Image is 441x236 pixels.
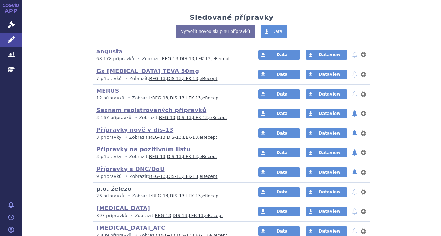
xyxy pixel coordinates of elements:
a: REG-13 [152,193,168,198]
a: REG-13 [152,96,168,100]
span: Dataview [319,229,340,234]
span: 68 178 přípravků [96,56,134,61]
span: Data [277,209,288,214]
i: • [123,135,129,140]
button: notifikace [351,70,358,79]
button: nastavení [360,188,367,196]
a: DIS-13 [173,213,187,218]
p: Zobrazit: , , , [96,193,245,199]
a: Data [258,128,300,138]
i: • [123,174,129,180]
a: eRecept [199,154,217,159]
span: Dataview [319,72,340,77]
button: nastavení [360,70,367,79]
a: Data [258,167,300,177]
span: Dataview [319,170,340,175]
a: DIS-13 [167,135,181,140]
a: Přípravky nově v dis-13 [96,127,173,133]
span: 897 přípravků [96,213,127,218]
a: LEK-13 [186,193,201,198]
span: Data [277,52,288,57]
span: Dataview [319,131,340,136]
span: Dataview [319,52,340,57]
a: REG-13 [149,154,165,159]
button: nastavení [360,227,367,235]
a: LEK-13 [196,56,211,61]
span: 3 přípravky [96,135,121,140]
span: 3 167 přípravků [96,115,131,120]
a: REG-13 [149,135,165,140]
a: Data [258,187,300,197]
button: nastavení [360,109,367,118]
a: Přípravky na pozitivním listu [96,146,190,153]
a: REG-13 [162,56,178,61]
span: Data [277,170,288,175]
button: notifikace [351,129,358,137]
span: Data [277,190,288,194]
span: Dataview [319,209,340,214]
a: eRecept [199,135,217,140]
a: Data [258,207,300,216]
i: • [123,76,129,82]
a: REG-13 [149,76,166,81]
button: notifikace [351,90,358,98]
a: LEK-13 [183,76,198,81]
a: REG-13 [149,174,166,179]
a: eRecept [202,96,220,100]
a: LEK-13 [189,213,204,218]
button: notifikace [351,188,358,196]
p: Zobrazit: , , , [96,174,245,180]
i: • [126,193,132,199]
span: Data [277,150,288,155]
span: 12 přípravků [96,96,124,100]
a: Dataview [306,207,347,216]
a: DIS-13 [170,193,184,198]
span: 7 přípravků [96,76,122,81]
span: 9 přípravků [96,174,122,179]
span: 3 přípravky [96,154,121,159]
a: Dataview [306,226,347,236]
a: eRecept [205,213,223,218]
a: REG-13 [159,115,175,120]
button: nastavení [360,51,367,59]
span: Dataview [319,150,340,155]
span: Dataview [319,92,340,97]
a: Dataview [306,70,347,79]
a: DIS-13 [167,76,182,81]
button: nastavení [360,129,367,137]
a: eRecept [200,174,218,179]
span: Data [277,72,288,77]
a: MERUS [96,88,119,94]
button: nastavení [360,207,367,216]
i: • [126,95,132,101]
span: Dataview [319,111,340,116]
button: notifikace [351,207,358,216]
p: Zobrazit: , , , [96,154,245,160]
button: notifikace [351,148,358,157]
p: Zobrazit: , , , [96,135,245,140]
a: DIS-13 [177,115,191,120]
span: Data [277,92,288,97]
a: eRecept [209,115,227,120]
a: Dataview [306,167,347,177]
a: LEK-13 [186,96,201,100]
a: Data [258,226,300,236]
a: [MEDICAL_DATA] [96,205,150,211]
a: REG-13 [155,213,171,218]
a: Dataview [306,89,347,99]
p: Zobrazit: , , , [96,95,245,101]
a: LEK-13 [183,154,198,159]
p: Zobrazit: , , , [96,76,245,82]
p: Zobrazit: , , , [96,56,245,62]
i: • [123,154,129,160]
button: notifikace [351,227,358,235]
button: nastavení [360,90,367,98]
button: notifikace [351,51,358,59]
span: Data [277,111,288,116]
a: Data [258,89,300,99]
a: LEK-13 [183,174,198,179]
span: Data [277,229,288,234]
button: nastavení [360,168,367,176]
i: • [129,213,135,219]
a: Data [258,70,300,79]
